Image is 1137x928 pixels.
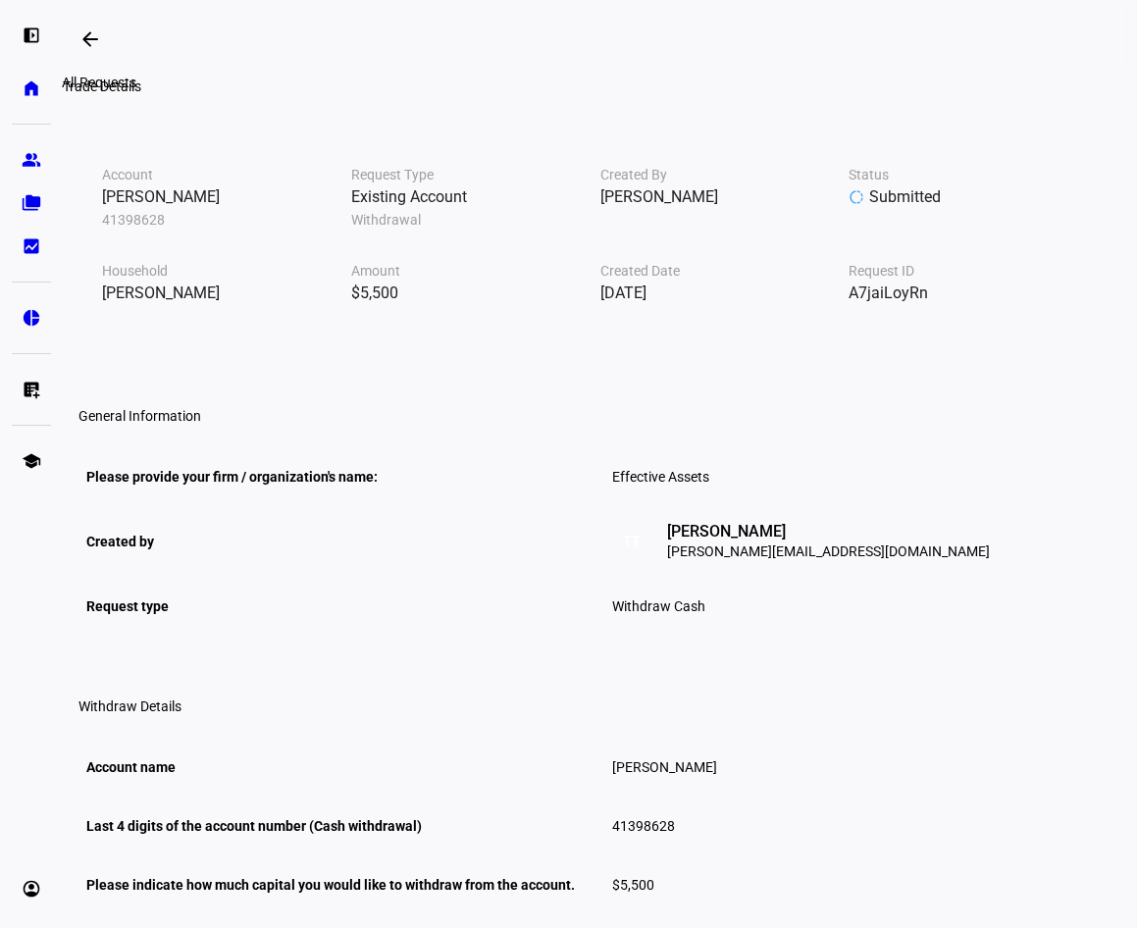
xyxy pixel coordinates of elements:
[600,281,840,306] div: [DATE]
[12,227,51,266] a: bid_landscape
[849,184,1088,210] div: Submitted
[102,210,341,230] div: 41398628
[86,810,589,842] div: Last 4 digits of the account number (Cash withdrawal)
[12,183,51,223] a: folder_copy
[667,522,990,541] div: [PERSON_NAME]
[612,522,651,561] div: TT
[849,281,1088,306] div: A7jaiLoyRn
[351,210,591,230] div: Withdrawal
[22,451,41,471] eth-mat-symbol: school
[86,591,589,622] div: Request type
[22,150,41,170] eth-mat-symbol: group
[849,261,1088,281] div: Request ID
[600,184,840,210] div: [PERSON_NAME]
[22,193,41,213] eth-mat-symbol: folder_copy
[849,165,1088,184] div: Status
[22,236,41,256] eth-mat-symbol: bid_landscape
[600,165,840,184] div: Created By
[54,71,144,94] div: All Requests
[612,877,654,893] span: $5,500
[351,165,591,184] div: Request Type
[22,879,41,899] eth-mat-symbol: account_circle
[22,26,41,45] eth-mat-symbol: left_panel_open
[78,698,181,714] h3: Withdraw Details
[78,408,201,424] h3: General Information
[612,818,675,834] span: 41398628
[78,27,102,51] mat-icon: arrow_backwards
[22,380,41,399] eth-mat-symbol: list_alt_add
[86,526,589,557] div: Created by
[612,598,705,614] span: Withdraw Cash
[22,308,41,328] eth-mat-symbol: pie_chart
[86,461,589,492] div: Please provide your firm / organization's name:
[351,281,591,306] div: $5,500
[612,469,709,485] span: Effective Assets
[612,759,717,775] span: [PERSON_NAME]
[667,541,990,561] div: [PERSON_NAME][EMAIL_ADDRESS][DOMAIN_NAME]
[86,869,589,901] div: Please indicate how much capital you would like to withdraw from the account.
[351,261,591,281] div: Amount
[600,261,840,281] div: Created Date
[102,184,341,210] div: [PERSON_NAME]
[12,140,51,180] a: group
[102,261,341,281] div: Household
[63,78,1137,94] div: Trade Details
[102,165,341,184] div: Account
[86,751,589,783] div: Account name
[102,281,341,306] div: [PERSON_NAME]
[22,78,41,98] eth-mat-symbol: home
[12,298,51,337] a: pie_chart
[351,184,591,210] div: Existing Account
[12,69,51,108] a: home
